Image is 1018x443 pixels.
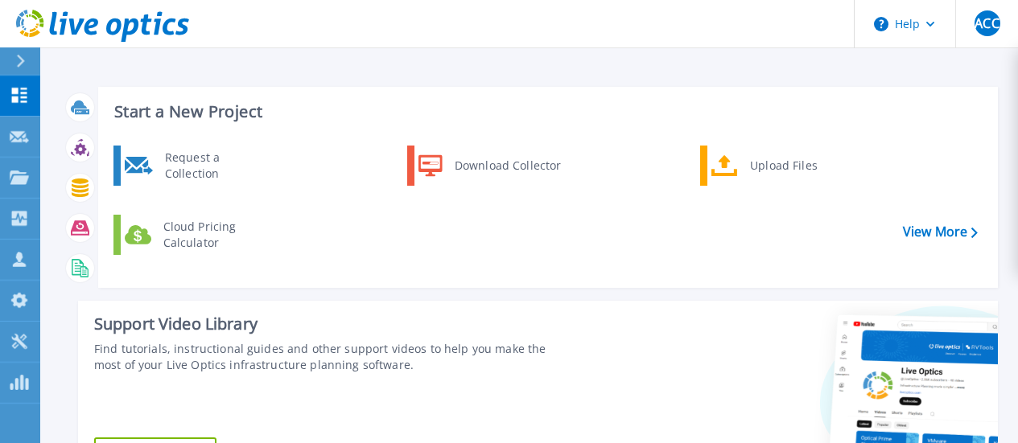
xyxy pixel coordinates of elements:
a: Download Collector [407,146,572,186]
a: Upload Files [700,146,865,186]
div: Upload Files [742,150,861,182]
div: Cloud Pricing Calculator [155,219,274,251]
h3: Start a New Project [114,103,977,121]
a: Cloud Pricing Calculator [113,215,278,255]
div: Download Collector [447,150,568,182]
a: View More [903,224,978,240]
a: Request a Collection [113,146,278,186]
div: Request a Collection [157,150,274,182]
div: Support Video Library [94,314,572,334]
div: Find tutorials, instructional guides and other support videos to help you make the most of your L... [94,341,572,373]
span: ACC [975,17,999,30]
